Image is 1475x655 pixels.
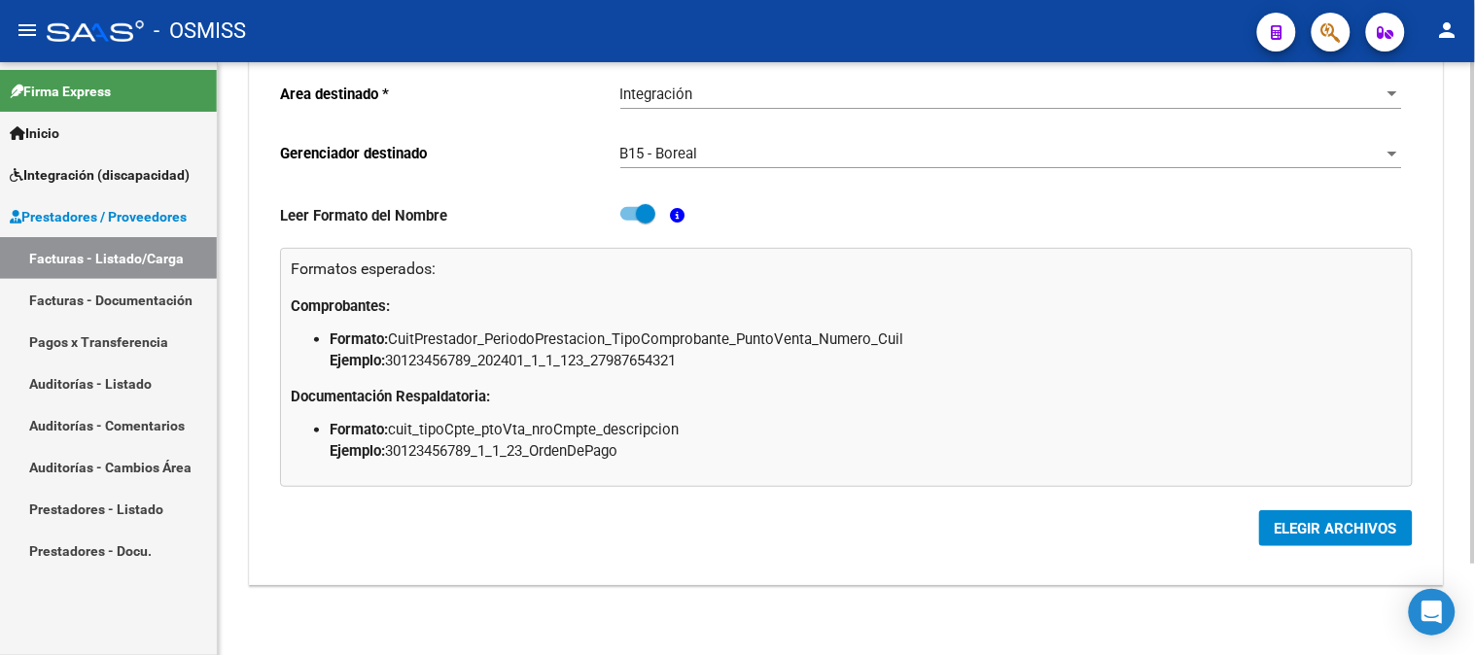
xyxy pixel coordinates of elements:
[330,442,385,460] strong: Ejemplo:
[280,205,620,226] p: Leer Formato del Nombre
[620,145,698,162] span: B15 - Boreal
[154,10,246,52] span: - OSMISS
[1259,510,1413,546] button: ELEGIR ARCHIVOS
[10,206,187,227] span: Prestadores / Proveedores
[291,388,490,405] strong: Documentación Respaldatoria:
[16,18,39,42] mat-icon: menu
[291,259,1402,280] h4: Formatos esperados:
[10,81,111,102] span: Firma Express
[330,352,385,369] strong: Ejemplo:
[280,143,620,164] p: Gerenciador destinado
[1409,589,1456,636] div: Open Intercom Messenger
[291,297,390,315] strong: Comprobantes:
[620,86,693,103] span: Integración
[1275,520,1397,537] span: ELEGIR ARCHIVOS
[330,330,388,348] strong: Formato:
[330,419,1402,462] li: cuit_tipoCpte_ptoVta_nroCmpte_descripcion 30123456789_1_1_23_OrdenDePago
[330,421,388,438] strong: Formato:
[10,122,59,144] span: Inicio
[330,328,1402,371] li: CuitPrestador_PeriodoPrestacion_TipoComprobante_PuntoVenta_Numero_Cuil 30123456789_202401_1_1_123...
[1436,18,1459,42] mat-icon: person
[10,164,190,186] span: Integración (discapacidad)
[280,84,620,105] p: Area destinado *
